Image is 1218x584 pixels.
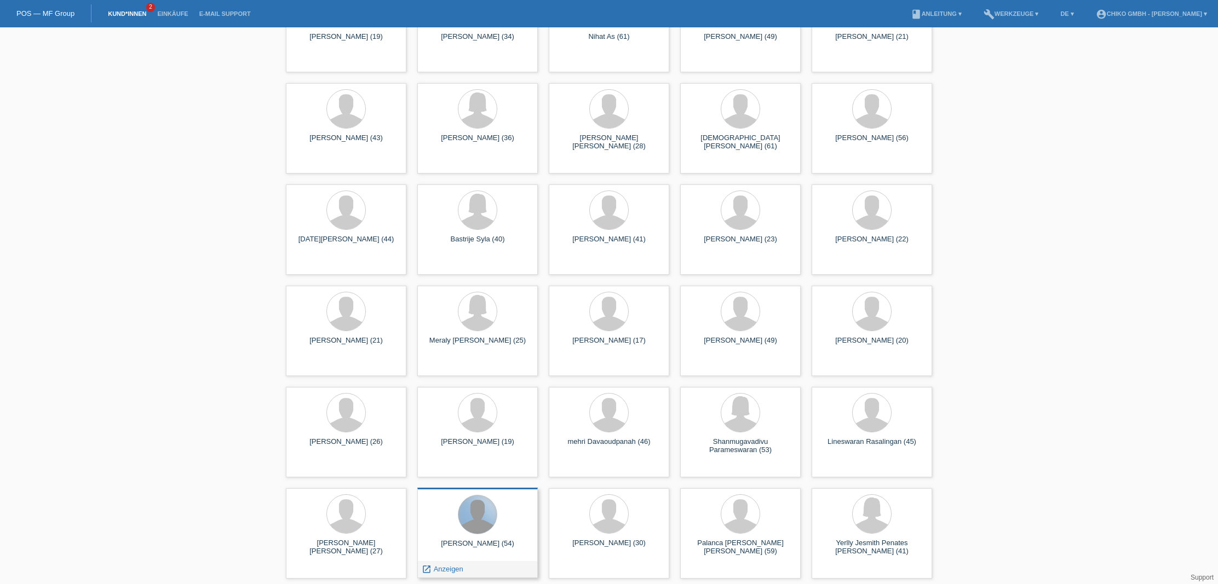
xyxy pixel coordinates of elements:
[689,32,792,50] div: [PERSON_NAME] (49)
[422,564,432,574] i: launch
[146,3,155,12] span: 2
[689,336,792,354] div: [PERSON_NAME] (49)
[1090,10,1213,17] a: account_circleChiko GmbH - [PERSON_NAME] ▾
[820,336,923,354] div: [PERSON_NAME] (20)
[295,235,398,252] div: [DATE][PERSON_NAME] (44)
[820,539,923,556] div: Yerlly Jesmith Penates [PERSON_NAME] (41)
[558,437,660,455] div: mehri Davaoudpanah (46)
[689,134,792,151] div: [DEMOGRAPHIC_DATA][PERSON_NAME] (61)
[984,9,995,20] i: build
[820,32,923,50] div: [PERSON_NAME] (21)
[558,539,660,556] div: [PERSON_NAME] (30)
[152,10,193,17] a: Einkäufe
[426,32,529,50] div: [PERSON_NAME] (34)
[295,539,398,556] div: [PERSON_NAME] [PERSON_NAME] (27)
[295,134,398,151] div: [PERSON_NAME] (43)
[689,235,792,252] div: [PERSON_NAME] (23)
[558,235,660,252] div: [PERSON_NAME] (41)
[978,10,1044,17] a: buildWerkzeuge ▾
[426,539,529,557] div: [PERSON_NAME] (54)
[194,10,256,17] a: E-Mail Support
[558,32,660,50] div: Nihat As (61)
[426,134,529,151] div: [PERSON_NAME] (36)
[426,437,529,455] div: [PERSON_NAME] (19)
[1191,574,1214,581] a: Support
[1096,9,1107,20] i: account_circle
[820,134,923,151] div: [PERSON_NAME] (56)
[102,10,152,17] a: Kund*innen
[558,336,660,354] div: [PERSON_NAME] (17)
[820,235,923,252] div: [PERSON_NAME] (22)
[16,9,74,18] a: POS — MF Group
[689,539,792,556] div: Palanca [PERSON_NAME] [PERSON_NAME] (59)
[426,336,529,354] div: Meraly [PERSON_NAME] (25)
[426,235,529,252] div: Bastrije Syla (40)
[1055,10,1079,17] a: DE ▾
[820,437,923,455] div: Lineswaran Rasalingan (45)
[689,437,792,455] div: Shanmugavadivu Parameswaran (53)
[295,32,398,50] div: [PERSON_NAME] (19)
[295,336,398,354] div: [PERSON_NAME] (21)
[911,9,922,20] i: book
[422,565,463,573] a: launch Anzeigen
[905,10,967,17] a: bookAnleitung ▾
[558,134,660,151] div: [PERSON_NAME] [PERSON_NAME] (28)
[434,565,463,573] span: Anzeigen
[295,437,398,455] div: [PERSON_NAME] (26)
